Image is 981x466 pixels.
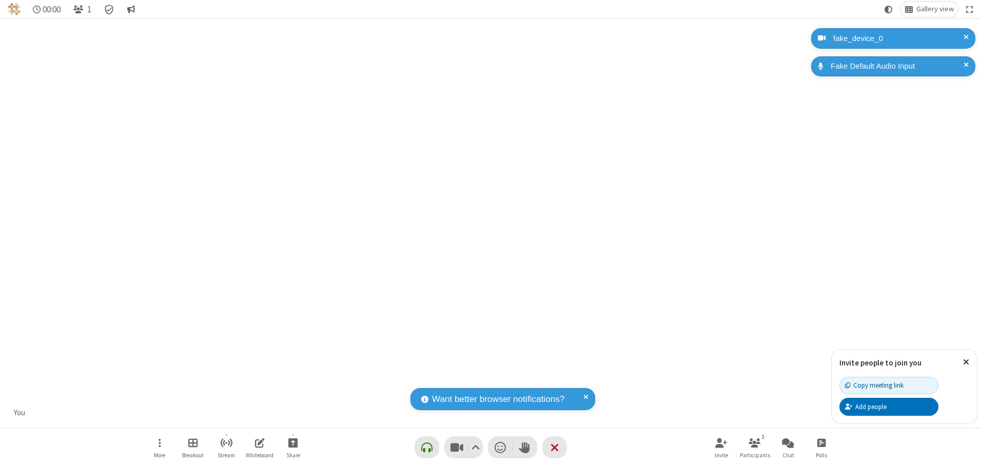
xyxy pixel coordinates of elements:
[839,398,938,415] button: Add people
[8,3,21,15] img: QA Selenium DO NOT DELETE OR CHANGE
[87,5,91,14] span: 1
[278,433,308,462] button: Start sharing
[10,407,29,419] div: You
[830,33,968,45] div: fake_device_0
[468,436,482,458] button: Video setting
[415,436,439,458] button: Connect your audio
[100,2,119,17] div: Meeting details Encryption enabled
[827,60,968,72] div: Fake Default Audio Input
[900,2,958,17] button: Change layout
[123,2,139,17] button: Conversation
[715,452,728,458] span: Invite
[740,452,770,458] span: Participants
[211,433,242,462] button: Start streaming
[880,2,897,17] button: Using system theme
[962,2,977,17] button: Fullscreen
[218,452,235,458] span: Stream
[432,393,564,406] span: Want better browser notifications?
[739,433,770,462] button: Open participant list
[955,350,977,375] button: Close popover
[488,436,513,458] button: Send a reaction
[69,2,95,17] button: Open participant list
[806,433,837,462] button: Open poll
[444,436,483,458] button: Stop video (Alt+V)
[542,436,567,458] button: End or leave meeting
[286,452,300,458] span: Share
[246,452,273,458] span: Whiteboard
[839,358,921,368] label: Invite people to join you
[845,380,904,390] div: Copy meeting link
[178,433,208,462] button: Manage Breakout Rooms
[916,5,954,13] span: Gallery view
[244,433,275,462] button: Open shared whiteboard
[816,452,827,458] span: Polls
[154,452,165,458] span: More
[182,452,204,458] span: Breakout
[839,377,938,394] button: Copy meeting link
[773,433,803,462] button: Open chat
[43,5,61,14] span: 00:00
[706,433,737,462] button: Invite participants (Alt+I)
[29,2,65,17] div: Timer
[513,436,537,458] button: Raise hand
[782,452,794,458] span: Chat
[144,433,175,462] button: Open menu
[759,432,768,441] div: 1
